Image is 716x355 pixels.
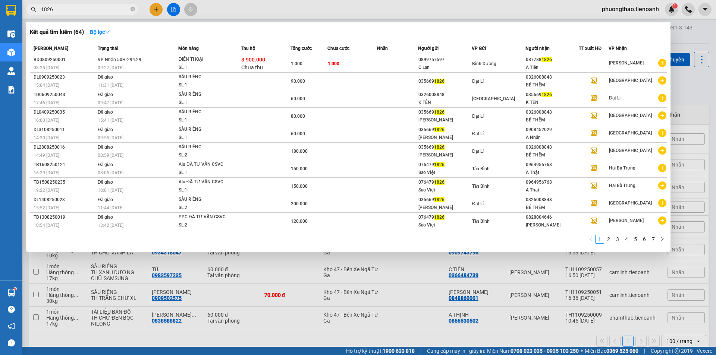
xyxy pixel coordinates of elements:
span: 150.000 [291,166,308,171]
div: K TÊN [418,99,471,107]
div: 035669 [418,143,471,151]
div: 0964956768 [526,178,579,186]
span: Đạt Lí [472,131,484,136]
button: Bộ lọcdown [84,26,116,38]
input: Tìm tên, số ĐT hoặc mã đơn [41,5,129,13]
span: 17:46 [DATE] [34,100,59,105]
span: VP Nhận 50H-294.29 [98,57,141,62]
div: BD0809250001 [34,56,95,64]
span: 1826 [434,215,445,220]
div: 035669 [418,196,471,204]
div: SL: 1 [179,134,235,142]
span: [GEOGRAPHIC_DATA] [472,96,515,101]
div: A Thật [526,169,579,177]
span: question-circle [8,306,15,313]
span: [PERSON_NAME] [609,60,644,66]
span: Đã giao [98,180,113,185]
div: TB1308250019 [34,213,95,221]
span: 09:27 [DATE] [98,65,123,70]
span: 1.000 [328,61,339,66]
a: 1 [596,235,604,243]
span: Đã giao [98,145,113,150]
span: 1826 [434,145,445,150]
span: 11:44 [DATE] [98,205,123,210]
a: 5 [631,235,640,243]
div: SL: 1 [179,186,235,194]
span: Đạt Lí [472,79,484,84]
div: SL: 2 [179,151,235,159]
span: plus-circle [658,129,666,137]
span: 8.900.000 [241,57,265,63]
li: 1 [595,235,604,244]
span: Tân Bình [472,166,490,171]
div: DL3108250011 [34,126,95,134]
span: 1826 [434,162,445,167]
div: 035669 [418,77,471,85]
div: K TÊN [526,99,579,107]
span: plus-circle [658,216,666,225]
span: Đã giao [98,110,113,115]
span: VP Gửi [472,46,486,51]
div: SL: 1 [179,64,235,72]
span: 60.000 [291,131,305,136]
span: notification [8,323,15,330]
span: close-circle [131,6,135,13]
span: 16:00 [DATE] [34,118,59,123]
span: plus-circle [658,111,666,120]
li: 2 [604,235,613,244]
span: 10:54 [DATE] [34,223,59,228]
div: 0899757597 [418,56,471,64]
span: Đạt Lí [609,95,621,101]
div: TD0609250043 [34,91,95,99]
span: 15:52 [DATE] [34,205,59,210]
span: 1826 [434,110,445,115]
div: SẦU RIÊNG [179,196,235,204]
span: Hai Bà Trưng [609,183,635,188]
div: DL0409250035 [34,108,95,116]
div: Sao Việt [418,186,471,194]
div: [PERSON_NAME] [418,134,471,142]
div: Alu ĐÃ TƯ VẤN CSVC [179,161,235,169]
div: 0326008848 [418,91,471,99]
h3: Kết quả tìm kiếm ( 64 ) [30,28,84,36]
img: warehouse-icon [7,289,15,297]
div: 035669 [418,108,471,116]
div: SẦU RIÊNG [179,108,235,116]
a: 2 [604,235,613,243]
div: [PERSON_NAME] [418,116,471,124]
div: Sao Việt [418,169,471,177]
div: 0326008848 [526,73,579,81]
span: right [660,237,665,241]
span: Chưa cước [327,46,349,51]
div: SẦU RIÊNG [179,126,235,134]
span: 18:01 [DATE] [98,188,123,193]
div: 0828004646 [526,213,579,221]
span: Hai Bà Trưng [609,165,635,171]
strong: Bộ lọc [90,29,110,35]
button: right [658,235,667,244]
li: 3 [613,235,622,244]
div: A Nhẫn [526,134,579,142]
span: Tổng cước [291,46,312,51]
span: 09:55 [DATE] [98,135,123,140]
span: Chưa thu [241,64,263,70]
a: 6 [640,235,649,243]
div: DL1408250023 [34,196,95,204]
span: Đạt Lí [472,149,484,154]
span: Đạt Lí [472,201,484,206]
span: 1826 [434,79,445,84]
span: Đạt Lí [472,114,484,119]
a: 3 [613,235,622,243]
span: Đã giao [98,127,113,132]
div: 0964956768 [526,161,579,169]
img: warehouse-icon [7,30,15,38]
div: 035669 [526,91,579,99]
div: [PERSON_NAME] [418,151,471,159]
div: 076479 [418,213,471,221]
span: [GEOGRAPHIC_DATA] [609,200,652,206]
span: 150.000 [291,184,308,189]
span: Tân Bình [472,219,490,224]
span: Người nhận [525,46,550,51]
span: [PERSON_NAME] [34,46,68,51]
span: plus-circle [658,199,666,207]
